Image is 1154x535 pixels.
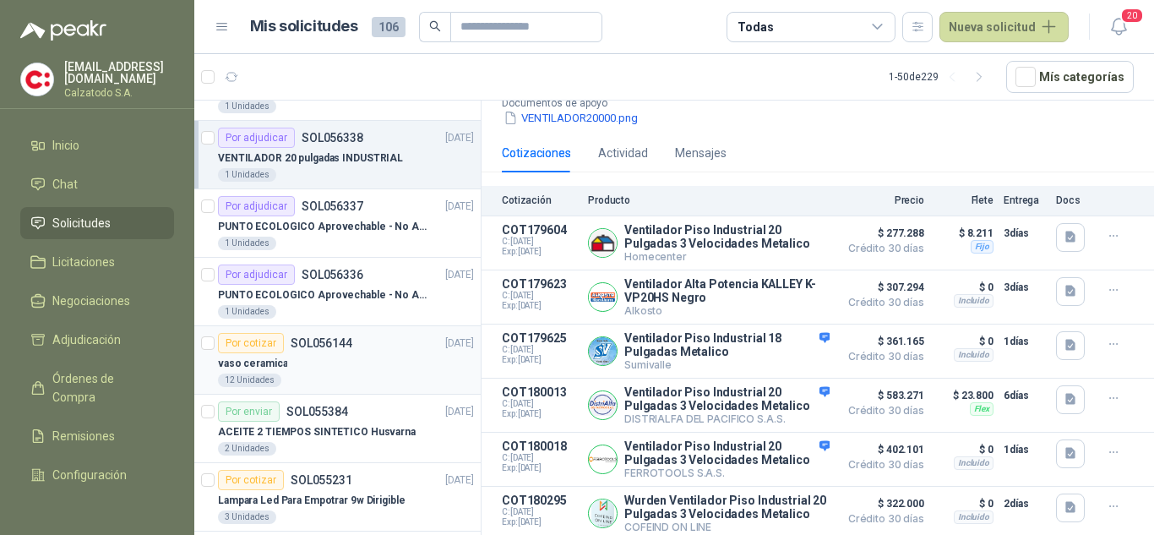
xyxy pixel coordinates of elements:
[218,128,295,148] div: Por adjudicar
[218,265,295,285] div: Por adjudicar
[218,219,428,235] p: PUNTO ECOLOGICO Aprovechable - No Aprovechable 20Litros Blanco - Negro
[624,250,830,263] p: Homecenter
[250,14,358,39] h1: Mis solicitudes
[218,100,276,113] div: 1 Unidades
[20,324,174,356] a: Adjudicación
[194,395,481,463] a: Por enviarSOL055384[DATE] ACEITE 2 TIEMPOS SINTETICO Husvarna2 Unidades
[502,385,578,399] p: COT180013
[218,168,276,182] div: 1 Unidades
[840,298,924,308] span: Crédito 30 días
[286,406,348,418] p: SOL055384
[589,445,617,473] img: Company Logo
[840,223,924,243] span: $ 277.288
[840,406,924,416] span: Crédito 30 días
[939,12,1069,42] button: Nueva solicitud
[502,463,578,473] span: Exp: [DATE]
[840,352,924,362] span: Crédito 30 días
[934,194,993,206] p: Flete
[934,439,993,460] p: $ 0
[218,287,428,303] p: PUNTO ECOLOGICO Aprovechable - No Aprovechable 20Litros Blanco - Negro
[445,130,474,146] p: [DATE]
[218,333,284,353] div: Por cotizar
[218,237,276,250] div: 1 Unidades
[1103,12,1134,42] button: 20
[589,229,617,257] img: Company Logo
[502,345,578,355] span: C: [DATE]
[218,493,405,509] p: Lampara Led Para Empotrar 9w Dirigible
[738,18,773,36] div: Todas
[624,223,830,250] p: Ventilador Piso Industrial 20 Pulgadas 3 Velocidades Metalico
[1004,223,1046,243] p: 3 días
[840,514,924,524] span: Crédito 30 días
[20,168,174,200] a: Chat
[52,136,79,155] span: Inicio
[1004,385,1046,406] p: 6 días
[194,258,481,326] a: Por adjudicarSOL056336[DATE] PUNTO ECOLOGICO Aprovechable - No Aprovechable 20Litros Blanco - Neg...
[445,267,474,283] p: [DATE]
[194,326,481,395] a: Por cotizarSOL056144[DATE] vaso ceramica12 Unidades
[502,453,578,463] span: C: [DATE]
[840,385,924,406] span: $ 583.271
[502,439,578,453] p: COT180018
[20,246,174,278] a: Licitaciones
[589,337,617,365] img: Company Logo
[502,144,571,162] div: Cotizaciones
[502,277,578,291] p: COT179623
[624,467,830,479] p: FERROTOOLS S.A.S.
[372,17,406,37] span: 106
[218,196,295,216] div: Por adjudicar
[52,253,115,271] span: Licitaciones
[302,132,363,144] p: SOL056338
[218,150,403,167] p: VENTILADOR 20 pulgadas INDUSTRIAL
[934,223,993,243] p: $ 8.211
[429,20,441,32] span: search
[598,144,648,162] div: Actividad
[624,412,830,425] p: DISTRIALFA DEL PACIFICO S.A.S.
[502,409,578,419] span: Exp: [DATE]
[954,348,993,362] div: Incluido
[302,200,363,212] p: SOL056337
[624,521,830,533] p: COFEIND ON LINE
[624,385,830,412] p: Ventilador Piso Industrial 20 Pulgadas 3 Velocidades Metalico
[194,189,481,258] a: Por adjudicarSOL056337[DATE] PUNTO ECOLOGICO Aprovechable - No Aprovechable 20Litros Blanco - Neg...
[218,424,416,440] p: ACEITE 2 TIEMPOS SINTETICO Husvarna
[624,304,830,317] p: Alkosto
[840,494,924,514] span: $ 322.000
[588,194,830,206] p: Producto
[1006,61,1134,93] button: Mís categorías
[840,194,924,206] p: Precio
[840,331,924,352] span: $ 361.165
[502,237,578,247] span: C: [DATE]
[502,517,578,527] span: Exp: [DATE]
[502,399,578,409] span: C: [DATE]
[64,88,174,98] p: Calzatodo S.A.
[445,199,474,215] p: [DATE]
[218,442,276,456] div: 2 Unidades
[52,214,111,232] span: Solicitudes
[589,391,617,419] img: Company Logo
[624,439,830,467] p: Ventilador Piso Industrial 20 Pulgadas 3 Velocidades Metalico
[218,374,281,387] div: 12 Unidades
[20,285,174,317] a: Negociaciones
[20,363,174,413] a: Órdenes de Compra
[502,494,578,507] p: COT180295
[934,277,993,298] p: $ 0
[840,439,924,460] span: $ 402.101
[1004,494,1046,514] p: 2 días
[52,427,115,445] span: Remisiones
[502,331,578,345] p: COT179625
[502,109,640,127] button: VENTILADOR20000.png
[934,385,993,406] p: $ 23.800
[589,283,617,311] img: Company Logo
[20,420,174,452] a: Remisiones
[589,500,617,527] img: Company Logo
[1004,331,1046,352] p: 1 días
[218,356,287,372] p: vaso ceramica
[1004,194,1046,206] p: Entrega
[840,460,924,470] span: Crédito 30 días
[445,404,474,420] p: [DATE]
[20,20,106,41] img: Logo peakr
[445,336,474,352] p: [DATE]
[954,456,993,470] div: Incluido
[840,277,924,298] span: $ 307.294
